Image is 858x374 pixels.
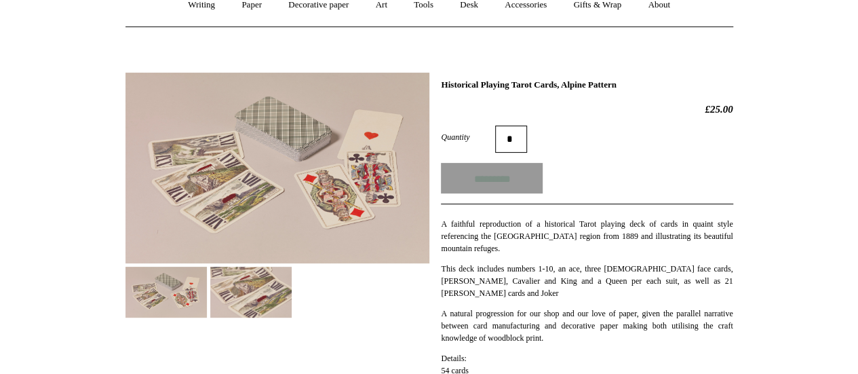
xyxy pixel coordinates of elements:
p: A faithful reproduction of a historical Tarot playing deck of cards in quaint style referencing t... [441,218,733,255]
p: This deck includes numbers 1-10, an ace, three [DEMOGRAPHIC_DATA] face cards, [PERSON_NAME], Cava... [441,263,733,299]
p: A natural progression for our shop and our love of paper, given the parallel narrative between ca... [441,307,733,344]
label: Quantity [441,131,495,143]
img: Historical Playing Tarot Cards, Alpine Pattern [210,267,292,318]
img: Historical Playing Tarot Cards, Alpine Pattern [125,73,429,263]
h1: Historical Playing Tarot Cards, Alpine Pattern [441,79,733,90]
img: Historical Playing Tarot Cards, Alpine Pattern [125,267,207,318]
h2: £25.00 [441,103,733,115]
